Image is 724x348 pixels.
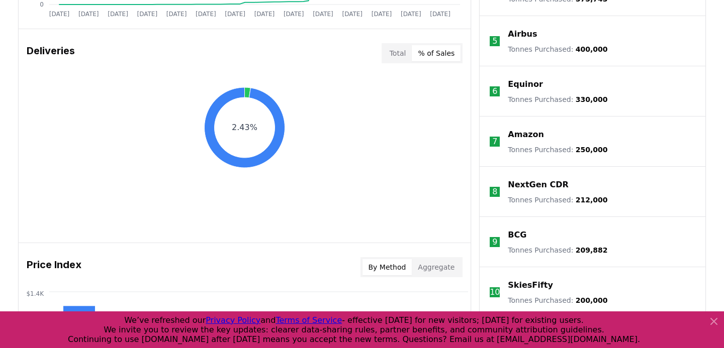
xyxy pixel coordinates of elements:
p: Tonnes Purchased : [508,44,607,54]
span: 330,000 [576,95,608,103]
tspan: $1.4K [26,290,44,297]
tspan: [DATE] [78,11,99,18]
span: 209,882 [576,246,608,254]
tspan: [DATE] [342,11,363,18]
a: Amazon [508,129,544,141]
p: Tonnes Purchased : [508,245,607,255]
span: 200,000 [576,296,608,304]
tspan: [DATE] [49,11,70,18]
text: 2.43% [232,123,257,132]
p: 6 [492,85,497,97]
p: Tonnes Purchased : [508,94,607,104]
h3: Deliveries [27,43,75,63]
a: NextGen CDR [508,179,569,191]
button: By Method [363,259,412,275]
p: 10 [490,286,500,298]
a: BCG [508,229,526,241]
tspan: [DATE] [108,11,128,18]
tspan: [DATE] [166,11,187,18]
button: Total [384,45,412,61]
a: Airbus [508,28,537,40]
h3: Price Index [27,257,81,277]
tspan: [DATE] [254,11,275,18]
p: 9 [492,236,497,248]
p: 8 [492,186,497,198]
a: SkiesFifty [508,279,553,291]
span: 250,000 [576,146,608,154]
tspan: [DATE] [313,11,333,18]
p: 5 [492,35,497,47]
p: Tonnes Purchased : [508,145,607,155]
tspan: [DATE] [137,11,158,18]
span: 400,000 [576,45,608,53]
tspan: [DATE] [430,11,450,18]
p: Tonnes Purchased : [508,195,607,205]
tspan: 0 [40,1,44,8]
button: Aggregate [412,259,461,275]
a: Equinor [508,78,543,90]
button: % of Sales [412,45,461,61]
tspan: [DATE] [372,11,392,18]
tspan: [DATE] [284,11,304,18]
tspan: [DATE] [196,11,216,18]
tspan: [DATE] [225,11,245,18]
p: 7 [492,136,497,148]
span: 212,000 [576,196,608,204]
p: Tonnes Purchased : [508,295,607,305]
tspan: [DATE] [401,11,421,18]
